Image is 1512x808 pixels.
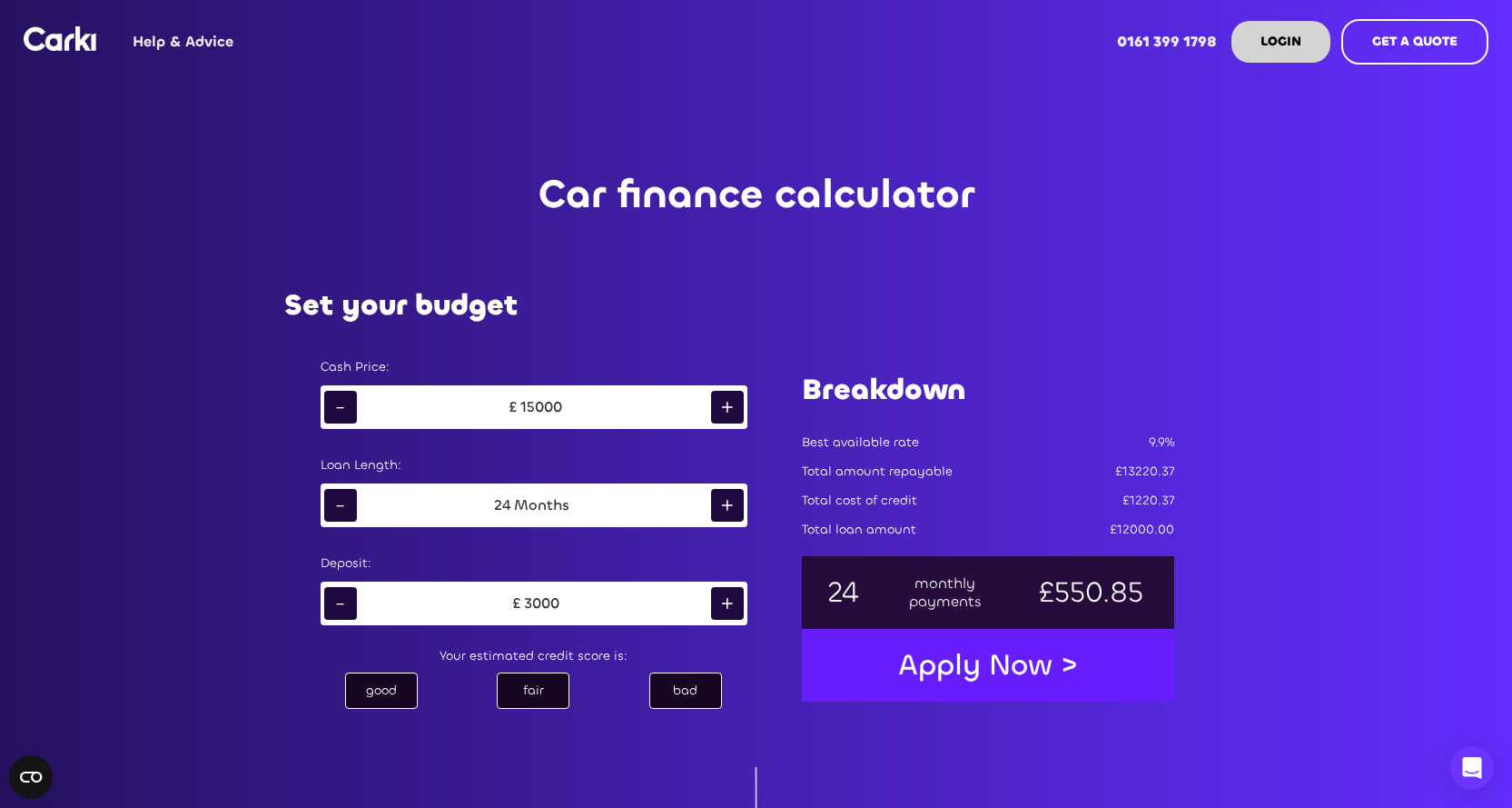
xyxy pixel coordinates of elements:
div: 24 [494,496,510,514]
a: 0161 399 1798 [1102,6,1231,77]
div: £ [509,594,524,613]
div: + [711,391,744,424]
div: 9.9% [1149,434,1174,452]
div: + [711,489,744,522]
div: £1220.37 [1122,492,1174,510]
div: Total loan amount [802,521,916,539]
a: LOGIN [1231,21,1330,63]
div: Total amount repayable [802,463,953,481]
div: £550.85 [1031,584,1151,602]
div: £13220.37 [1115,463,1174,481]
a: Help & Advice [118,6,248,77]
strong: GET A QUOTE [1372,33,1458,50]
div: Open Intercom Messenger [1450,746,1494,790]
h3: Car finance calculator [539,167,974,224]
a: Apply Now > [880,637,1096,693]
div: monthly payments [907,574,983,611]
div: Months [510,496,573,514]
div: 3000 [524,594,559,613]
h1: Breakdown [802,370,1174,410]
div: Loan Length: [321,456,747,474]
div: - [324,489,357,522]
div: Total cost of credit [802,492,917,510]
div: £ [505,398,520,416]
div: - [324,587,357,620]
div: £12000.00 [1110,521,1174,539]
a: GET A QUOTE [1341,19,1488,65]
strong: LOGIN [1260,33,1301,50]
div: Best available rate [802,434,919,452]
div: + [711,587,744,620]
strong: 0161 399 1798 [1117,32,1217,51]
div: Your estimated credit score is: [302,643,766,669]
div: Cash Price: [321,358,747,376]
div: 15000 [520,398,562,416]
div: Deposit: [321,554,747,573]
div: 24 [825,584,860,602]
img: Logo [24,26,96,51]
button: Open CMP widget [9,755,53,799]
div: - [324,391,357,424]
h2: Set your budget [284,289,518,322]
